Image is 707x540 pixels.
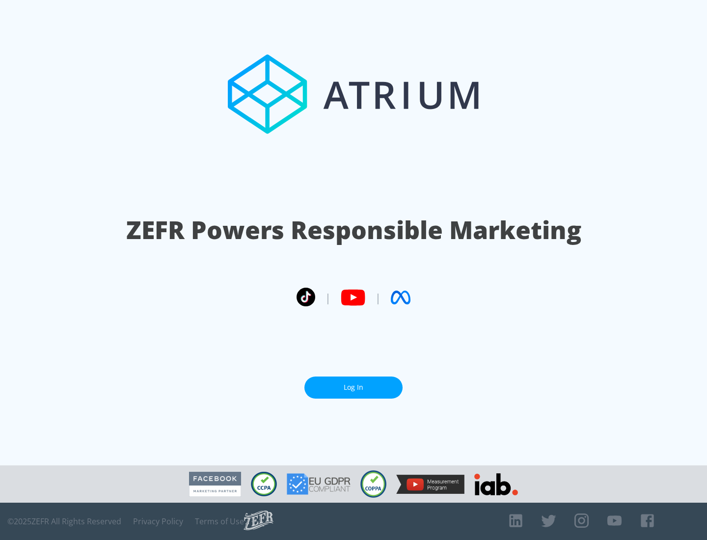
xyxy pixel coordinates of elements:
img: CCPA Compliant [251,472,277,496]
img: IAB [474,473,518,495]
img: YouTube Measurement Program [396,475,464,494]
img: COPPA Compliant [360,470,386,498]
span: | [325,290,331,305]
span: © 2025 ZEFR All Rights Reserved [7,516,121,526]
a: Privacy Policy [133,516,183,526]
a: Terms of Use [195,516,244,526]
img: Facebook Marketing Partner [189,472,241,497]
img: GDPR Compliant [287,473,351,495]
a: Log In [304,377,403,399]
h1: ZEFR Powers Responsible Marketing [126,213,581,247]
span: | [375,290,381,305]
